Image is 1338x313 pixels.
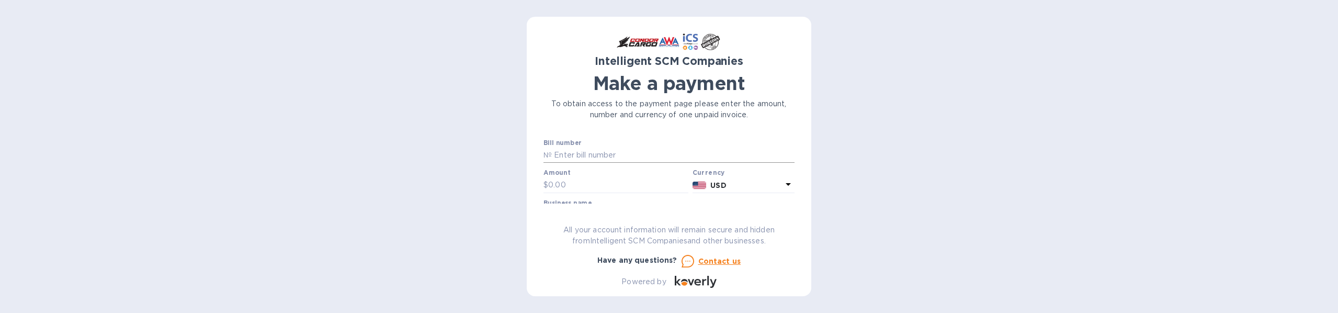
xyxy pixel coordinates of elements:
b: USD [710,181,726,189]
input: Enter bill number [552,148,795,163]
input: 0.00 [548,177,688,193]
b: Intelligent SCM Companies [595,54,743,68]
p: To obtain access to the payment page please enter the amount, number and currency of one unpaid i... [543,98,795,120]
img: USD [693,182,707,189]
p: $ [543,180,548,191]
b: Have any questions? [597,256,677,264]
label: Amount [543,170,570,176]
b: Currency [693,169,725,176]
p: № [543,150,552,161]
label: Business name [543,200,592,206]
label: Bill number [543,140,581,146]
p: Powered by [621,276,666,287]
h1: Make a payment [543,72,795,94]
p: All your account information will remain secure and hidden from Intelligent SCM Companies and oth... [543,225,795,247]
u: Contact us [698,257,741,265]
